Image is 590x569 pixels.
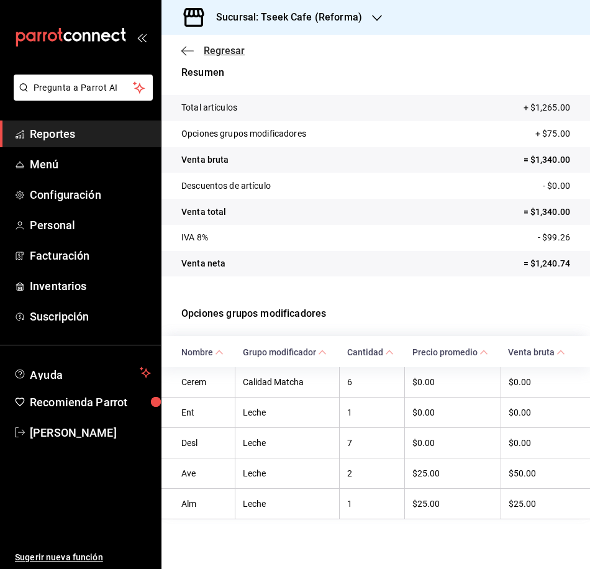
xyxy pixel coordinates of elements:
[235,427,340,458] th: Leche
[524,101,570,114] p: + $1,265.00
[181,101,237,114] p: Total artículos
[235,488,340,519] th: Leche
[501,367,590,398] th: $0.00
[137,32,147,42] button: open_drawer_menu
[405,427,501,458] th: $0.00
[347,347,394,357] span: Cantidad
[340,427,405,458] th: 7
[181,45,245,57] button: Regresar
[340,397,405,427] th: 1
[543,180,570,193] p: - $0.00
[340,488,405,519] th: 1
[501,488,590,519] th: $25.00
[30,156,151,173] span: Menú
[235,367,340,398] th: Calidad Matcha
[405,458,501,488] th: $25.00
[501,427,590,458] th: $0.00
[30,247,151,264] span: Facturación
[535,127,570,140] p: + $75.00
[15,551,151,564] span: Sugerir nueva función
[161,427,235,458] th: Desl
[508,347,565,357] span: Venta bruta
[405,488,501,519] th: $25.00
[181,153,229,166] p: Venta bruta
[181,231,208,244] p: IVA 8%
[30,394,151,411] span: Recomienda Parrot
[340,458,405,488] th: 2
[181,65,570,80] p: Resumen
[161,458,235,488] th: Ave
[30,424,151,441] span: [PERSON_NAME]
[30,365,135,380] span: Ayuda
[181,291,570,336] p: Opciones grupos modificadores
[235,458,340,488] th: Leche
[243,347,327,357] span: Grupo modificador
[30,308,151,325] span: Suscripción
[524,257,570,270] p: = $1,240.74
[181,347,224,357] span: Nombre
[161,397,235,427] th: Ent
[524,153,570,166] p: = $1,340.00
[405,397,501,427] th: $0.00
[9,90,153,103] a: Pregunta a Parrot AI
[30,186,151,203] span: Configuración
[161,367,235,398] th: Cerem
[235,397,340,427] th: Leche
[538,231,570,244] p: - $99.26
[340,367,405,398] th: 6
[14,75,153,101] button: Pregunta a Parrot AI
[34,81,134,94] span: Pregunta a Parrot AI
[181,180,271,193] p: Descuentos de artículo
[30,125,151,142] span: Reportes
[524,206,570,219] p: = $1,340.00
[405,367,501,398] th: $0.00
[501,458,590,488] th: $50.00
[204,45,245,57] span: Regresar
[181,257,225,270] p: Venta neta
[206,10,362,25] h3: Sucursal: Tseek Cafe (Reforma)
[30,278,151,294] span: Inventarios
[501,397,590,427] th: $0.00
[181,206,226,219] p: Venta total
[181,127,306,140] p: Opciones grupos modificadores
[30,217,151,234] span: Personal
[161,488,235,519] th: Alm
[412,347,488,357] span: Precio promedio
